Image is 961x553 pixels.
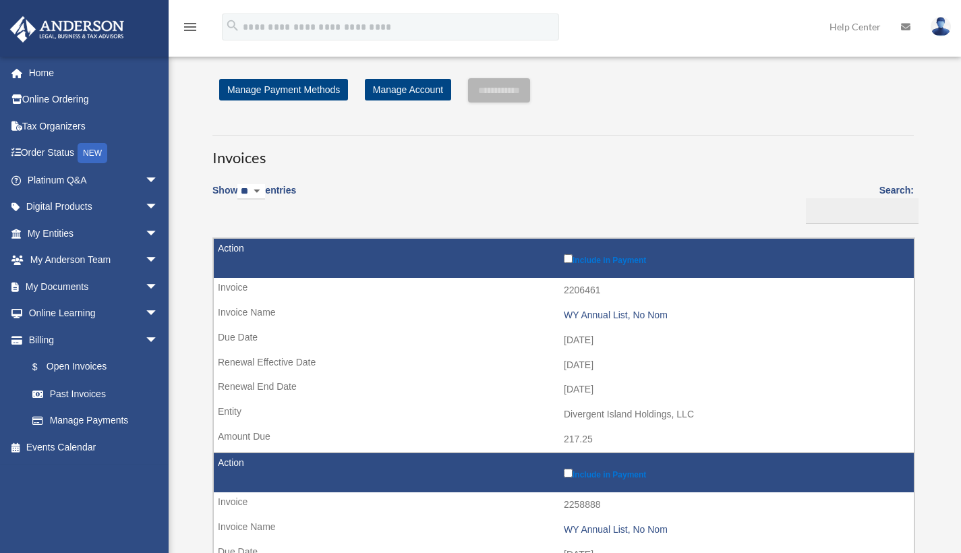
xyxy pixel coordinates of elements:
a: Past Invoices [19,380,172,407]
a: My Entitiesarrow_drop_down [9,220,179,247]
span: arrow_drop_down [145,220,172,248]
a: Manage Payment Methods [219,79,348,100]
a: menu [182,24,198,35]
span: arrow_drop_down [145,300,172,328]
a: My Documentsarrow_drop_down [9,273,179,300]
a: $Open Invoices [19,353,165,381]
i: search [225,18,240,33]
div: NEW [78,143,107,163]
td: [DATE] [214,328,914,353]
label: Include in Payment [564,466,907,479]
a: Online Learningarrow_drop_down [9,300,179,327]
td: 2206461 [214,278,914,303]
a: Tax Organizers [9,113,179,140]
td: 217.25 [214,427,914,453]
i: menu [182,19,198,35]
a: Order StatusNEW [9,140,179,167]
input: Include in Payment [564,254,573,263]
select: Showentries [237,184,265,200]
td: [DATE] [214,377,914,403]
img: User Pic [931,17,951,36]
input: Include in Payment [564,469,573,477]
span: arrow_drop_down [145,194,172,221]
label: Search: [801,182,914,224]
div: WY Annual List, No Nom [564,524,907,535]
a: Manage Account [365,79,451,100]
span: arrow_drop_down [145,326,172,354]
td: Divergent Island Holdings, LLC [214,402,914,428]
span: arrow_drop_down [145,247,172,274]
a: Platinum Q&Aarrow_drop_down [9,167,179,194]
a: Events Calendar [9,434,179,461]
a: Online Ordering [9,86,179,113]
a: Digital Productsarrow_drop_down [9,194,179,221]
a: Home [9,59,179,86]
label: Show entries [212,182,296,213]
td: 2258888 [214,492,914,518]
img: Anderson Advisors Platinum Portal [6,16,128,42]
span: $ [40,359,47,376]
a: Billingarrow_drop_down [9,326,172,353]
h3: Invoices [212,135,914,169]
label: Include in Payment [564,252,907,265]
div: WY Annual List, No Nom [564,310,907,321]
a: My Anderson Teamarrow_drop_down [9,247,179,274]
span: arrow_drop_down [145,167,172,194]
td: [DATE] [214,353,914,378]
a: Manage Payments [19,407,172,434]
span: arrow_drop_down [145,273,172,301]
input: Search: [806,198,919,224]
